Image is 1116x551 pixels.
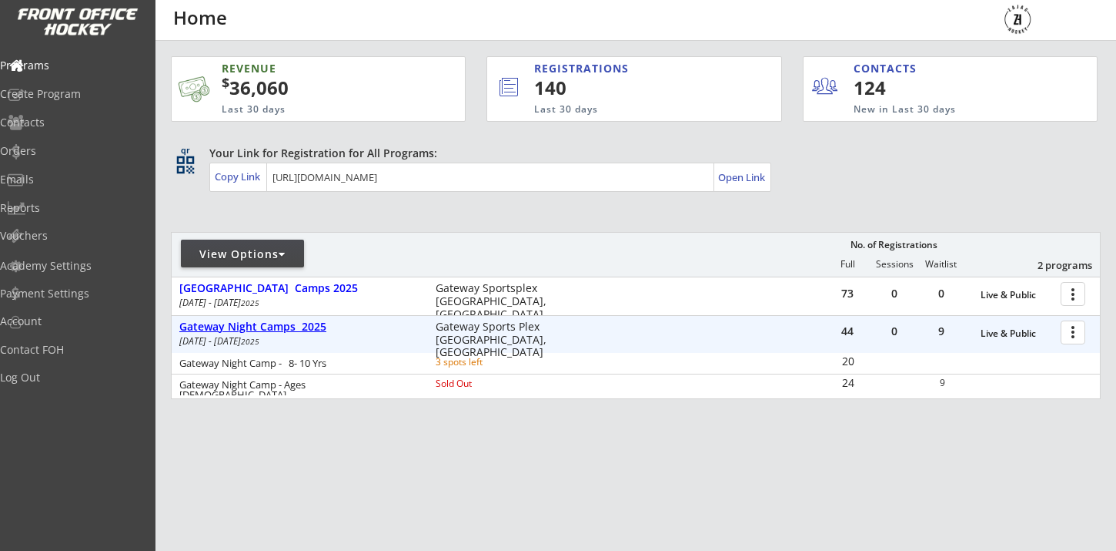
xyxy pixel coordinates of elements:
div: 36,060 [222,75,416,101]
em: 2025 [241,297,259,308]
div: 44 [824,326,870,337]
div: REGISTRATIONS [534,61,712,76]
div: No. of Registrations [846,240,941,250]
div: 3 spots left [436,358,535,367]
div: Gateway Sportsplex [GEOGRAPHIC_DATA], [GEOGRAPHIC_DATA] [436,282,556,321]
div: Waitlist [917,259,964,270]
div: Open Link [718,171,767,184]
div: Last 30 days [222,103,394,116]
div: 73 [824,288,870,299]
div: Gateway Night Camps 2025 [179,321,419,334]
div: 9 [920,378,965,388]
div: 124 [854,75,948,101]
div: 20 [825,356,870,367]
div: Sessions [871,259,917,270]
em: 2025 [241,336,259,347]
div: Your Link for Registration for All Programs: [209,146,1053,161]
div: REVENUE [222,61,394,76]
div: Full [824,259,870,270]
a: Open Link [718,166,767,188]
div: Copy Link [215,170,263,183]
div: [GEOGRAPHIC_DATA] Camps 2025 [179,282,419,295]
div: Live & Public [981,290,1053,301]
div: CONTACTS [854,61,924,76]
div: [DATE] - [DATE] [179,298,415,307]
div: 0 [871,326,917,337]
div: [DATE] - [DATE] [179,337,415,346]
div: 2 programs [1012,258,1092,272]
div: 0 [918,288,964,299]
button: qr_code [174,153,197,176]
div: Live & Public [981,328,1053,339]
div: 140 [534,75,729,101]
div: Gateway Night Camp - Ages [DEMOGRAPHIC_DATA] [179,380,415,400]
button: more_vert [1061,282,1085,306]
div: Sold Out [436,379,535,388]
sup: $ [222,73,229,92]
div: Last 30 days [534,103,717,116]
div: New in Last 30 days [854,103,1025,116]
div: qr [175,146,194,156]
div: Gateway Sports Plex [GEOGRAPHIC_DATA], [GEOGRAPHIC_DATA] [436,321,556,359]
div: 9 [918,326,964,337]
div: View Options [181,247,304,262]
button: more_vert [1061,321,1085,344]
div: Gateway Night Camp - 8- 10 Yrs [179,358,415,368]
div: 24 [825,378,870,388]
div: 0 [871,288,917,299]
